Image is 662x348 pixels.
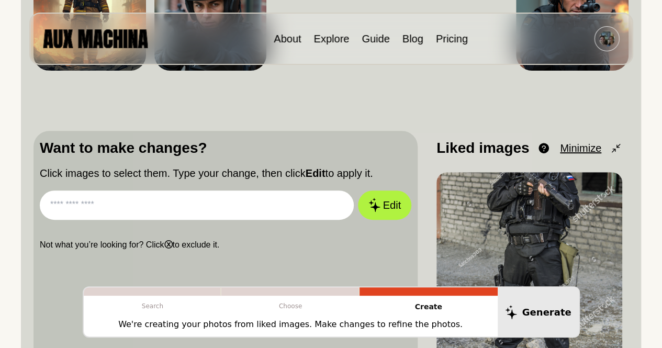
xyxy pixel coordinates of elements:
[436,33,468,44] a: Pricing
[118,318,463,331] p: We're creating your photos from liked images. Make changes to refine the photos.
[313,33,349,44] a: Explore
[306,167,326,179] b: Edit
[43,29,148,48] img: AUX MACHINA
[498,287,579,336] button: Generate
[358,190,411,220] button: Edit
[40,137,411,159] p: Want to make changes?
[360,296,498,318] p: Create
[40,239,411,251] p: Not what you’re looking for? Click to exclude it.
[164,240,172,249] b: ⓧ
[560,140,622,156] button: Minimize
[274,33,301,44] a: About
[40,165,411,181] p: Click images to select them. Type your change, then click to apply it.
[560,140,601,156] span: Minimize
[221,296,360,317] p: Choose
[599,31,614,47] img: Avatar
[436,137,529,159] p: Liked images
[402,33,423,44] a: Blog
[362,33,389,44] a: Guide
[84,296,222,317] p: Search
